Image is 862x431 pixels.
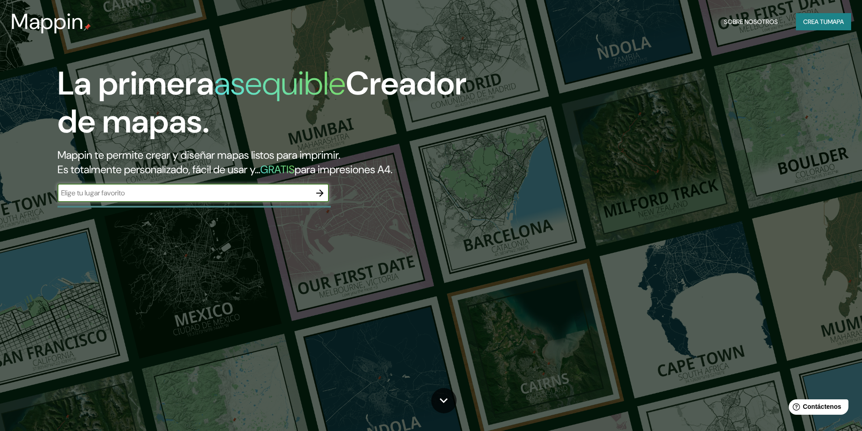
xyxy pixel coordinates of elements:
font: Mappin [11,7,84,36]
font: Sobre nosotros [724,18,778,26]
font: La primera [57,62,214,104]
font: para impresiones A4. [295,162,392,176]
img: pin de mapeo [84,24,91,31]
font: asequible [214,62,346,104]
font: GRATIS [260,162,295,176]
font: Mappin te permite crear y diseñar mapas listos para imprimir. [57,148,340,162]
font: Creador de mapas. [57,62,467,142]
font: mapa [828,18,844,26]
font: Es totalmente personalizado, fácil de usar y... [57,162,260,176]
button: Crea tumapa [796,13,851,30]
iframe: Lanzador de widgets de ayuda [781,396,852,421]
input: Elige tu lugar favorito [57,188,311,198]
font: Crea tu [803,18,828,26]
button: Sobre nosotros [720,13,781,30]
